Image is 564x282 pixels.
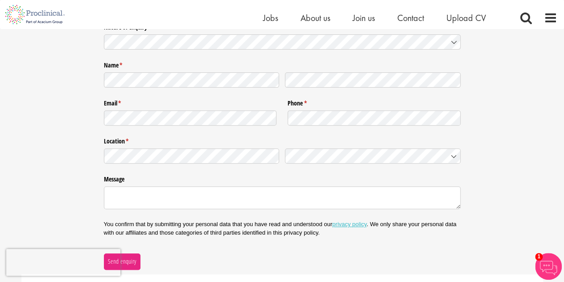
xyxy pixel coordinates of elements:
input: Country [285,148,461,164]
button: Send enquiry [104,253,140,269]
span: Send enquiry [107,257,136,266]
input: State / Province / Region [104,148,280,164]
img: Chatbot [535,253,562,280]
label: Email [104,96,277,108]
p: You confirm that by submitting your personal data that you have read and understood our . We only... [104,220,461,236]
a: Join us [353,12,375,24]
legend: Name [104,58,461,70]
a: privacy policy [332,221,366,227]
a: Upload CV [446,12,486,24]
a: Contact [397,12,424,24]
label: Message [104,172,461,184]
span: 1 [535,253,543,261]
iframe: reCAPTCHA [6,249,120,276]
label: Phone [288,96,461,108]
a: About us [301,12,330,24]
input: First [104,72,280,88]
a: Jobs [263,12,278,24]
legend: Location [104,134,461,146]
input: Last [285,72,461,88]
